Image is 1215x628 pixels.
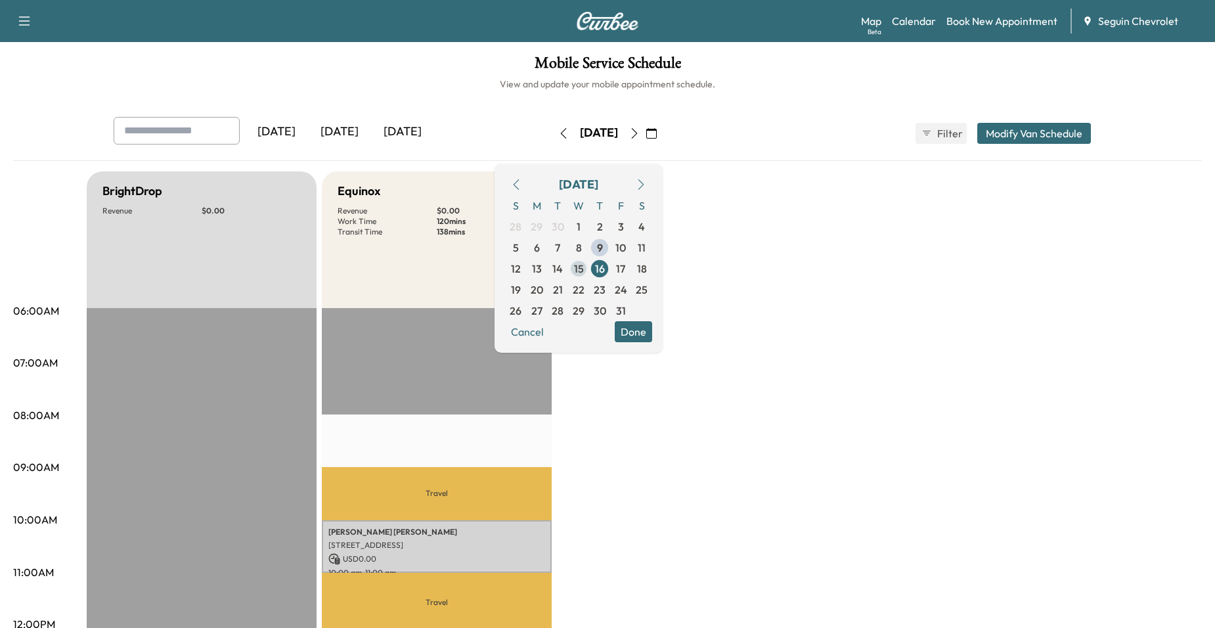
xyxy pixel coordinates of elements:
[638,240,646,256] span: 11
[552,219,564,235] span: 30
[13,303,59,319] p: 06:00AM
[977,123,1091,144] button: Modify Van Schedule
[13,564,54,580] p: 11:00AM
[505,321,550,342] button: Cancel
[437,227,536,237] p: 138 mins
[308,117,371,147] div: [DATE]
[102,206,202,216] p: Revenue
[328,553,545,565] p: USD 0.00
[526,195,547,216] span: M
[616,261,625,277] span: 17
[102,182,162,200] h5: BrightDrop
[511,261,521,277] span: 12
[576,12,639,30] img: Curbee Logo
[637,261,647,277] span: 18
[1098,13,1178,29] span: Seguin Chevrolet
[580,125,618,141] div: [DATE]
[13,512,57,527] p: 10:00AM
[573,282,585,298] span: 22
[547,195,568,216] span: T
[328,527,545,537] p: [PERSON_NAME] [PERSON_NAME]
[576,240,582,256] span: 8
[615,282,627,298] span: 24
[615,321,652,342] button: Done
[510,219,521,235] span: 28
[574,261,584,277] span: 15
[202,206,301,216] p: $ 0.00
[597,240,603,256] span: 9
[595,261,605,277] span: 16
[13,459,59,475] p: 09:00AM
[511,282,521,298] span: 19
[505,195,526,216] span: S
[618,219,624,235] span: 3
[13,55,1202,78] h1: Mobile Service Schedule
[328,540,545,550] p: [STREET_ADDRESS]
[437,206,536,216] p: $ 0.00
[534,240,540,256] span: 6
[589,195,610,216] span: T
[555,240,560,256] span: 7
[559,175,598,194] div: [DATE]
[615,240,626,256] span: 10
[597,219,603,235] span: 2
[552,303,563,319] span: 28
[338,216,437,227] p: Work Time
[594,303,606,319] span: 30
[338,206,437,216] p: Revenue
[531,219,542,235] span: 29
[868,27,881,37] div: Beta
[328,568,545,578] p: 10:00 am - 11:00 am
[13,78,1202,91] h6: View and update your mobile appointment schedule.
[532,261,542,277] span: 13
[861,13,881,29] a: MapBeta
[552,261,563,277] span: 14
[916,123,967,144] button: Filter
[610,195,631,216] span: F
[437,216,536,227] p: 120 mins
[338,227,437,237] p: Transit Time
[531,303,542,319] span: 27
[631,195,652,216] span: S
[553,282,563,298] span: 21
[594,282,606,298] span: 23
[510,303,521,319] span: 26
[338,182,380,200] h5: Equinox
[371,117,434,147] div: [DATE]
[531,282,543,298] span: 20
[568,195,589,216] span: W
[13,407,59,423] p: 08:00AM
[636,282,648,298] span: 25
[573,303,585,319] span: 29
[322,467,552,520] p: Travel
[616,303,626,319] span: 31
[892,13,936,29] a: Calendar
[638,219,645,235] span: 4
[946,13,1057,29] a: Book New Appointment
[513,240,519,256] span: 5
[937,125,961,141] span: Filter
[245,117,308,147] div: [DATE]
[577,219,581,235] span: 1
[13,355,58,370] p: 07:00AM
